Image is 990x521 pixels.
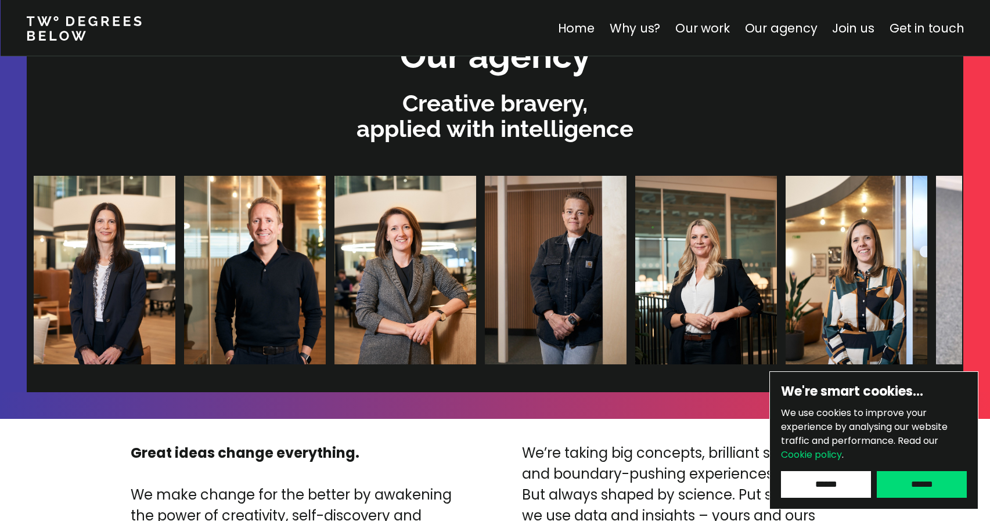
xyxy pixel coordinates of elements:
img: Clare [33,176,175,364]
a: Home [557,20,594,37]
p: Creative bravery, applied with intelligence [33,91,957,142]
span: Read our . [781,434,938,461]
a: Join us [832,20,874,37]
a: Why us? [609,20,660,37]
p: We use cookies to improve your experience by analysing our website traffic and performance. [781,406,967,462]
a: Our agency [744,20,817,37]
a: Our work [675,20,729,37]
img: James [183,176,325,364]
img: Lizzie [785,176,927,364]
img: Dani [484,176,626,364]
img: Gemma [334,176,476,364]
a: Get in touch [890,20,964,37]
h6: We're smart cookies… [781,383,967,400]
strong: Great ideas change everything. [131,443,359,462]
img: Halina [635,176,776,364]
a: Cookie policy [781,448,842,461]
